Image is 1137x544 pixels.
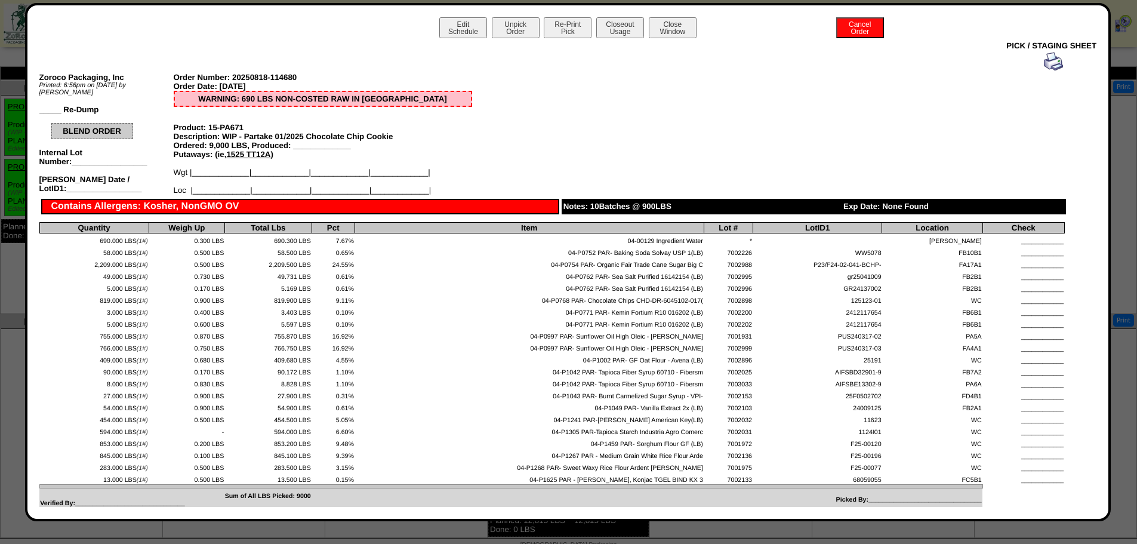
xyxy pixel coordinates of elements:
td: 7001975 [704,460,753,472]
td: 853.000 LBS [39,437,149,448]
td: 7002153 [704,389,753,401]
td: PA5A [882,329,982,341]
td: 766.000 LBS [39,341,149,353]
td: AIFSBE13302-9 [753,377,882,389]
td: ____________ [982,460,1064,472]
td: 54.000 LBS [39,401,149,413]
span: (1#) [137,405,148,412]
td: 409.000 LBS [39,353,149,365]
button: UnpickOrder [492,17,540,38]
td: Sum of All LBS Picked: 9000 [39,488,312,508]
td: WC [882,425,982,437]
span: (1#) [137,321,148,328]
span: (1#) [137,273,148,281]
td: 49.731 LBS [225,269,312,281]
span: (1#) [137,250,148,257]
th: Lot # [704,223,753,233]
th: Quantity [39,223,149,233]
div: WARNING: 690 LBS NON-COSTED RAW IN [GEOGRAPHIC_DATA] [174,91,472,107]
td: 6.60% [312,425,355,437]
td: ____________ [982,317,1064,329]
td: 04-P1043 PAR- Burnt Carmelized Sugar Syrup - VPI- [355,389,704,401]
td: 690.300 LBS [225,233,312,245]
td: 0.870 LBS [149,329,225,341]
td: WC [882,448,982,460]
td: GR24137002 [753,281,882,293]
td: 766.750 LBS [225,341,312,353]
td: FB6B1 [882,305,982,317]
td: 04-P0771 PAR- Kemin Fortium R10 016202 (LB) [355,305,704,317]
div: Order Number: 20250818-114680 [174,73,472,82]
div: Contains Allergens: Kosher, NonGMO OV [41,199,559,214]
td: 7002999 [704,341,753,353]
td: 0.730 LBS [149,269,225,281]
td: PUS240317-02 [753,329,882,341]
span: (1#) [137,381,148,388]
th: Check [982,223,1064,233]
td: 04-P1268 PAR- Sweet Waxy Rice Flour Ardent [PERSON_NAME] [355,460,704,472]
td: 0.61% [312,281,355,293]
td: WC [882,413,982,425]
td: [PERSON_NAME] [882,233,982,245]
td: FB7A2 [882,365,982,377]
div: Printed: 6:56pm on [DATE] by [PERSON_NAME] [39,82,174,96]
button: CloseoutUsage [596,17,644,38]
td: F25-00120 [753,437,882,448]
td: 0.200 LBS [149,437,225,448]
td: 04-P1241 PAR-[PERSON_NAME] American Key(LB) [355,413,704,425]
div: Notes: 10Batches @ 900LBS [562,199,843,214]
span: (1#) [137,285,148,293]
td: ____________ [982,425,1064,437]
td: 0.170 LBS [149,281,225,293]
td: 0.680 LBS [149,353,225,365]
td: ____________ [982,413,1064,425]
td: 409.680 LBS [225,353,312,365]
th: Total Lbs [225,223,312,233]
span: (1#) [137,369,148,376]
div: Exp Date: None Found [842,199,1066,214]
td: FB10B1 [882,245,982,257]
td: ____________ [982,341,1064,353]
td: ____________ [982,329,1064,341]
span: (1#) [137,477,148,484]
td: Picked By:________________________________ [312,488,982,508]
td: 7002032 [704,413,753,425]
td: 0.170 LBS [149,365,225,377]
button: Re-PrintPick [544,17,591,38]
td: 9.39% [312,448,355,460]
td: FB2A1 [882,401,982,413]
td: FD4B1 [882,389,982,401]
td: 7002200 [704,305,753,317]
td: ____________ [982,401,1064,413]
td: ____________ [982,293,1064,305]
td: 0.31% [312,389,355,401]
button: CancelOrder [836,17,884,38]
td: 125123-01 [753,293,882,305]
th: Location [882,223,982,233]
td: 454.000 LBS [39,413,149,425]
div: Description: WIP - Partake 01/2025 Chocolate Chip Cookie [174,132,472,141]
td: 54.900 LBS [225,401,312,413]
td: 0.830 LBS [149,377,225,389]
td: 16.92% [312,329,355,341]
td: FA4A1 [882,341,982,353]
td: 25F0502702 [753,389,882,401]
td: 819.000 LBS [39,293,149,305]
div: _____ Re-Dump [39,105,174,114]
div: [PERSON_NAME] Date / LotID1:_________________ [39,175,174,193]
td: 04-P1049 PAR- Vanilla Extract 2x (LB) [355,401,704,413]
span: (1#) [137,441,148,448]
td: 3.15% [312,460,355,472]
span: (1#) [137,393,148,400]
td: FC5B1 [882,472,982,484]
span: (1#) [137,309,148,316]
td: 7001931 [704,329,753,341]
td: 7002226 [704,245,753,257]
td: 04-P1042 PAR- Tapioca Fiber Syrup 60710 - Fibersm [355,377,704,389]
td: WC [882,437,982,448]
td: 58.000 LBS [39,245,149,257]
td: 04-P1267 PAR - Medium Grain White Rice Flour Arde [355,448,704,460]
button: EditSchedule [439,17,487,38]
td: 8.828 LBS [225,377,312,389]
td: 27.900 LBS [225,389,312,401]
